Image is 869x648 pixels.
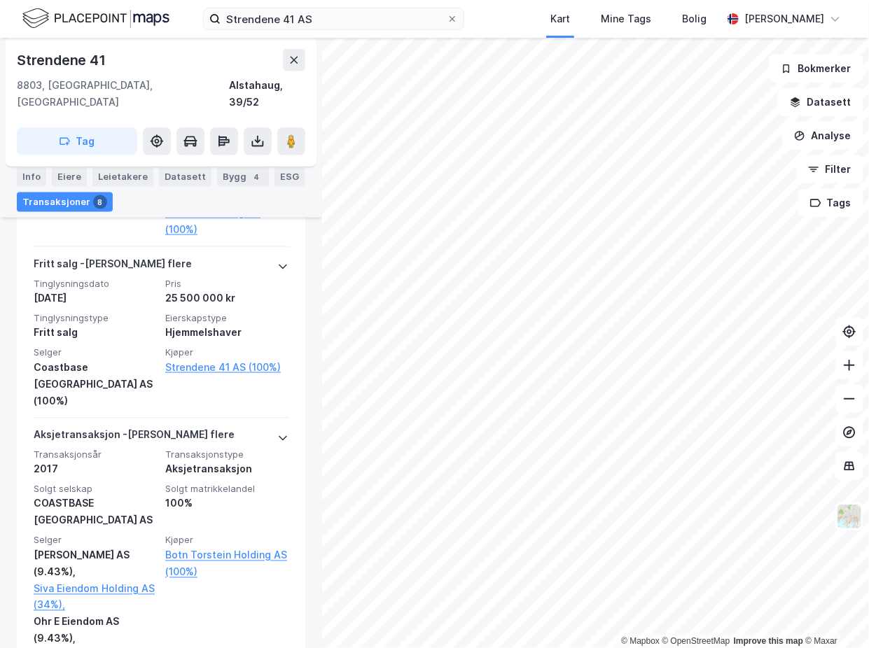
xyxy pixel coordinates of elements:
div: 25 500 000 kr [165,290,288,307]
span: Tinglysningsdato [34,278,157,290]
div: Fritt salg [34,324,157,341]
a: Botn Torstein Holding AS (100%) [165,547,288,581]
span: Kjøper [165,346,288,358]
div: Transaksjoner [17,192,113,211]
div: Kart [550,10,570,27]
div: Aksjetransaksjon - [PERSON_NAME] flere [34,427,235,449]
div: Bolig [682,10,707,27]
iframe: Chat Widget [799,581,869,648]
span: Pris [165,278,288,290]
a: Strendene 41 AS (100%) [165,359,288,376]
div: Eiere [52,167,87,186]
span: Kjøper [165,535,288,547]
div: Leietakere [92,167,153,186]
div: 100% [165,495,288,512]
span: Transaksjonsår [34,449,157,461]
span: Solgt matrikkelandel [165,484,288,495]
a: Improve this map [734,636,803,646]
div: Coastbase [GEOGRAPHIC_DATA] AS (100%) [34,359,157,409]
div: [DATE] [34,290,157,307]
a: Siva Eiendom Holding AS (34%), [34,581,157,614]
button: Filter [796,155,863,183]
span: Tinglysningstype [34,312,157,324]
div: ESG [274,167,305,186]
span: Eierskapstype [165,312,288,324]
div: Hjemmelshaver [165,324,288,341]
span: Selger [34,346,157,358]
input: Søk på adresse, matrikkel, gårdeiere, leietakere eller personer [221,8,447,29]
button: Tag [17,127,137,155]
div: Datasett [159,167,211,186]
div: Fritt salg - [PERSON_NAME] flere [34,255,192,278]
span: Transaksjonstype [165,449,288,461]
button: Analyse [782,122,863,150]
div: 8 [93,195,107,209]
div: Mine Tags [601,10,651,27]
div: Alstahaug, 39/52 [229,77,305,111]
div: [PERSON_NAME] AS (9.43%), [34,547,157,581]
img: logo.f888ab2527a4732fd821a326f86c7f29.svg [22,6,169,31]
img: Z [836,503,863,530]
div: Ohr E Eiendom AS (9.43%), [34,614,157,647]
span: Solgt selskap [34,484,157,495]
div: COASTBASE [GEOGRAPHIC_DATA] AS [34,495,157,529]
div: Bygg [217,167,269,186]
button: Tags [798,189,863,217]
button: Datasett [778,88,863,116]
a: OpenStreetMap [662,636,730,646]
div: 2017 [34,461,157,478]
div: 4 [249,169,263,183]
div: Strendene 41 [17,49,109,71]
button: Bokmerker [769,55,863,83]
a: Mapbox [621,636,660,646]
span: Selger [34,535,157,547]
div: Info [17,167,46,186]
div: Aksjetransaksjon [165,461,288,478]
div: 8803, [GEOGRAPHIC_DATA], [GEOGRAPHIC_DATA] [17,77,229,111]
div: [PERSON_NAME] [744,10,824,27]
